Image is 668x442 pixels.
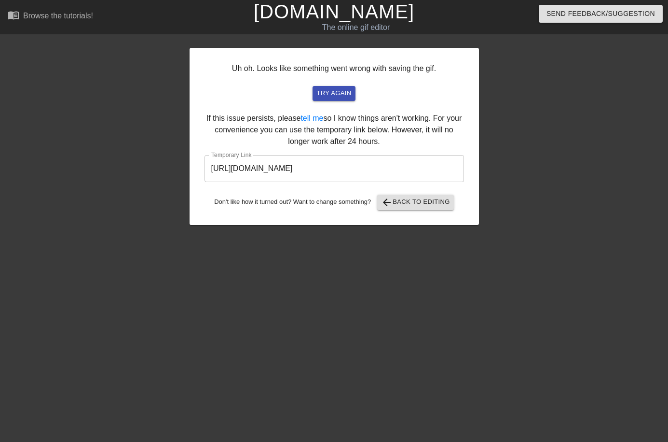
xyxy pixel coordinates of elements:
[23,12,93,20] div: Browse the tutorials!
[228,22,485,33] div: The online gif editor
[254,1,414,22] a: [DOMAIN_NAME]
[300,114,323,122] a: tell me
[204,195,464,210] div: Don't like how it turned out? Want to change something?
[8,9,19,21] span: menu_book
[190,48,479,225] div: Uh oh. Looks like something went wrong with saving the gif. If this issue persists, please so I k...
[8,9,93,24] a: Browse the tutorials!
[316,88,351,99] span: try again
[313,86,355,101] button: try again
[381,197,393,208] span: arrow_back
[546,8,655,20] span: Send Feedback/Suggestion
[377,195,454,210] button: Back to Editing
[204,155,464,182] input: bare
[381,197,450,208] span: Back to Editing
[539,5,663,23] button: Send Feedback/Suggestion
